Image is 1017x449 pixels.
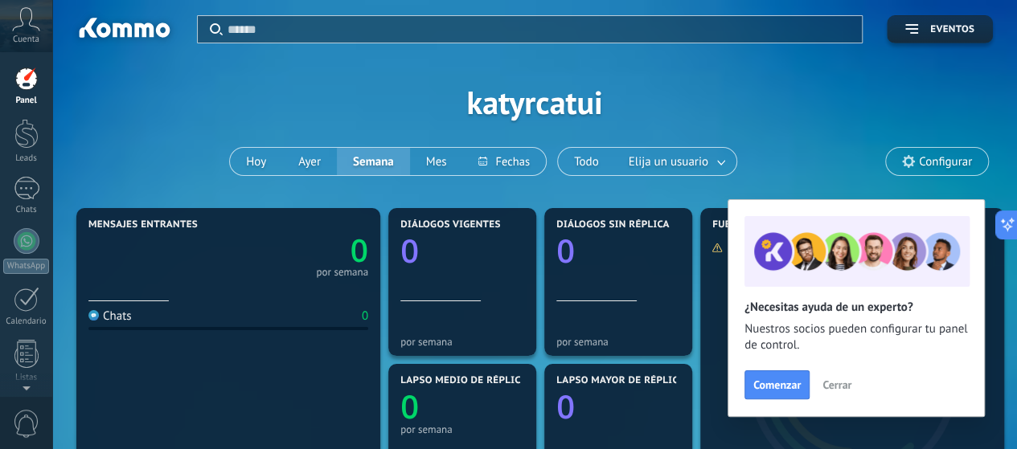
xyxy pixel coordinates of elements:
[556,375,684,386] span: Lapso mayor de réplica
[400,219,501,231] span: Diálogos vigentes
[930,24,974,35] span: Eventos
[3,205,50,215] div: Chats
[316,268,368,276] div: por semana
[744,300,968,315] h2: ¿Necesitas ayuda de un experto?
[712,219,806,231] span: Fuentes de leads
[282,148,337,175] button: Ayer
[753,379,801,390] span: Comenzar
[88,310,99,320] img: Chats
[822,379,851,390] span: Cerrar
[744,370,810,399] button: Comenzar
[13,35,39,45] span: Cuenta
[919,155,972,169] span: Configurar
[815,373,859,397] button: Cerrar
[744,321,968,353] span: Nuestros socios pueden configurar tu panel de control.
[228,229,368,271] a: 0
[556,384,575,428] text: 0
[3,259,49,274] div: WhatsApp
[88,308,132,324] div: Chats
[3,153,50,164] div: Leads
[3,316,50,327] div: Calendario
[351,229,368,271] text: 0
[711,241,907,255] div: No hay suficientes datos para mostrar
[400,375,527,386] span: Lapso medio de réplica
[558,148,615,175] button: Todo
[556,336,680,348] div: por semana
[88,219,198,231] span: Mensajes entrantes
[887,15,993,43] button: Eventos
[556,219,670,231] span: Diálogos sin réplica
[625,151,711,173] span: Elija un usuario
[337,148,410,175] button: Semana
[615,148,736,175] button: Elija un usuario
[362,308,368,324] div: 0
[400,228,419,272] text: 0
[400,336,524,348] div: por semana
[3,96,50,106] div: Panel
[230,148,282,175] button: Hoy
[410,148,463,175] button: Mes
[400,384,419,428] text: 0
[400,423,524,435] div: por semana
[462,148,545,175] button: Fechas
[556,228,575,272] text: 0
